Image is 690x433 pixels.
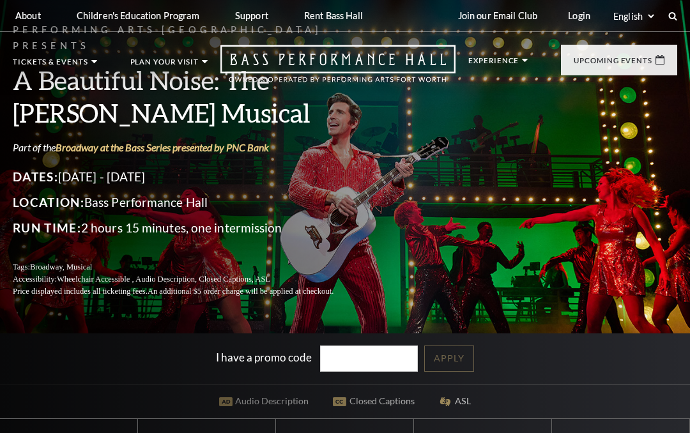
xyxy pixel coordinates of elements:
[611,10,656,22] select: Select:
[30,262,92,271] span: Broadway, Musical
[148,287,333,296] span: An additional $5 order charge will be applied at checkout.
[574,57,652,71] p: Upcoming Events
[13,220,81,235] span: Run Time:
[468,57,519,71] p: Experience
[13,58,88,72] p: Tickets & Events
[57,275,270,284] span: Wheelchair Accessible , Audio Description, Closed Captions, ASL
[13,273,364,285] p: Accessibility:
[13,64,364,129] h3: A Beautiful Noise: The [PERSON_NAME] Musical
[56,141,269,153] a: Broadway at the Bass Series presented by PNC Bank
[13,169,58,184] span: Dates:
[13,141,364,155] p: Part of the
[130,58,199,72] p: Plan Your Visit
[13,192,364,213] p: Bass Performance Hall
[13,285,364,298] p: Price displayed includes all ticketing fees.
[304,10,363,21] p: Rent Bass Hall
[15,10,41,21] p: About
[235,10,268,21] p: Support
[13,195,84,209] span: Location:
[13,261,364,273] p: Tags:
[216,351,312,364] label: I have a promo code
[77,10,199,21] p: Children's Education Program
[13,218,364,238] p: 2 hours 15 minutes, one intermission
[13,167,364,187] p: [DATE] - [DATE]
